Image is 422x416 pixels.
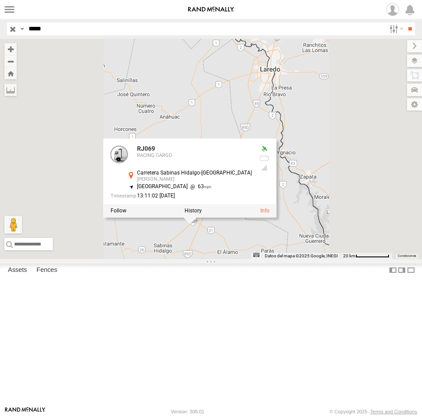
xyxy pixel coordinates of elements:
label: Search Query [19,22,26,35]
label: Map Settings [407,98,422,111]
img: rand-logo.svg [188,7,234,13]
label: Measure [4,84,17,96]
div: Version: 308.01 [171,409,204,414]
div: Date/time of location update [111,193,252,199]
div: Last Event GSM Signal Strength [259,165,270,172]
button: Arrastra el hombrecito naranja al mapa para abrir Street View [4,216,22,234]
button: Zoom in [4,43,17,55]
label: Fences [32,264,62,276]
label: Realtime tracking of Asset [111,208,126,214]
button: Zoom Home [4,67,17,79]
label: Search Filter Options [386,22,405,35]
a: Condiciones (se abre en una nueva pestaña) [398,254,416,258]
label: Hide Summary Table [407,264,415,276]
a: Terms and Conditions [370,409,417,414]
a: View Asset Details [260,208,270,214]
span: [GEOGRAPHIC_DATA] [137,184,188,190]
span: 63 [188,184,212,190]
div: Valid GPS Fix [259,145,270,152]
div: Carretera Sabinas Hidalgo-[GEOGRAPHIC_DATA] [137,170,252,176]
label: Dock Summary Table to the Left [389,264,397,276]
span: 20 km [343,253,355,258]
a: Visit our Website [5,407,45,416]
label: Dock Summary Table to the Right [397,264,406,276]
button: Escala del mapa: 20 km por 73 píxeles [341,253,392,259]
label: View Asset History [185,208,202,214]
div: RJ069 [137,145,252,152]
div: © Copyright 2025 - [329,409,417,414]
button: Combinaciones de teclas [253,253,259,257]
span: Datos del mapa ©2025 Google, INEGI [265,253,338,258]
div: No battery health information received from this device. [259,155,270,162]
div: RACING CARGO [137,153,252,159]
label: Assets [4,264,31,276]
button: Zoom out [4,55,17,67]
div: [PERSON_NAME] [137,177,252,182]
